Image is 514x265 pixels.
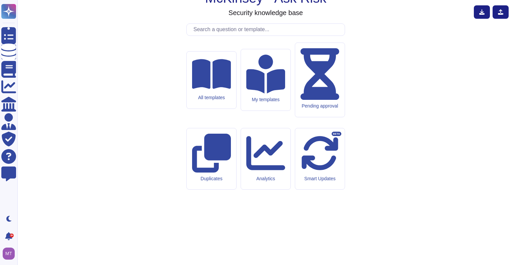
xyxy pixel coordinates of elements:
[301,176,339,182] div: Smart Updates
[301,103,339,109] div: Pending approval
[1,246,19,261] button: user
[332,132,341,136] div: BETA
[10,234,14,238] div: 9+
[229,9,303,17] h3: Security knowledge base
[246,176,285,182] div: Analytics
[246,97,285,103] div: My templates
[192,95,231,101] div: All templates
[190,24,345,36] input: Search a question or template...
[192,176,231,182] div: Duplicates
[3,248,15,260] img: user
